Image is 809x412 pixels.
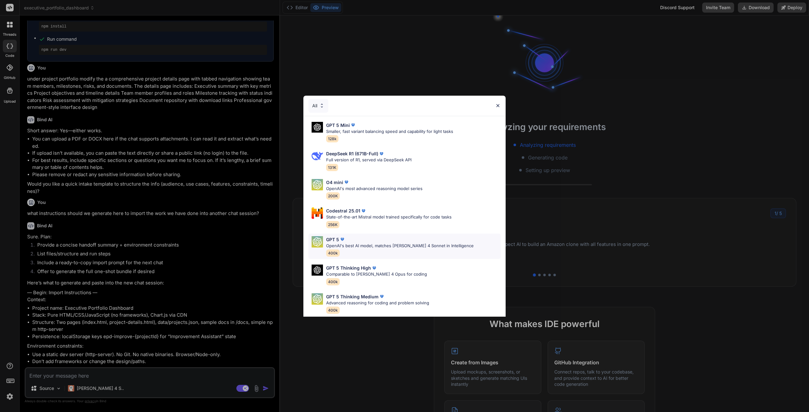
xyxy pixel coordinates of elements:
[308,99,328,113] div: All
[326,249,340,257] span: 400k
[312,207,323,219] img: Pick Models
[326,179,343,186] p: O4 mini
[326,122,350,128] p: GPT 5 Mini
[326,243,474,249] p: OpenAI's best AI model, matches [PERSON_NAME] 4 Sonnet in Intelligence
[326,128,453,135] p: Smaller, fast variant balancing speed and capability for light tasks
[326,265,371,271] p: GPT 5 Thinking High
[326,164,338,171] span: 131K
[326,293,379,300] p: GPT 5 Thinking Medium
[326,207,360,214] p: Codestral 25.01
[326,307,340,314] span: 400k
[343,179,350,185] img: premium
[326,192,340,200] span: 200K
[495,103,501,108] img: close
[350,122,356,128] img: premium
[326,157,411,163] p: Full version of R1, served via DeepSeek API
[312,150,323,162] img: Pick Models
[379,293,385,300] img: premium
[326,300,429,306] p: Advanced reasoning for coding and problem solving
[326,214,452,220] p: State-of-the-art Mistral model trained specifically for code tasks
[319,103,325,108] img: Pick Models
[312,236,323,248] img: Pick Models
[312,293,323,305] img: Pick Models
[326,186,423,192] p: OpenAI's most advanced reasoning model series
[326,135,338,142] span: 128k
[326,278,340,285] span: 400k
[326,271,427,278] p: Comparable to [PERSON_NAME] 4 Opus for coding
[312,265,323,276] img: Pick Models
[339,236,345,242] img: premium
[326,236,339,243] p: GPT 5
[312,179,323,190] img: Pick Models
[326,221,339,228] span: 256K
[312,122,323,133] img: Pick Models
[360,208,367,214] img: premium
[326,150,378,157] p: DeepSeek R1 (671B-Full)
[378,151,385,157] img: premium
[371,265,377,271] img: premium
